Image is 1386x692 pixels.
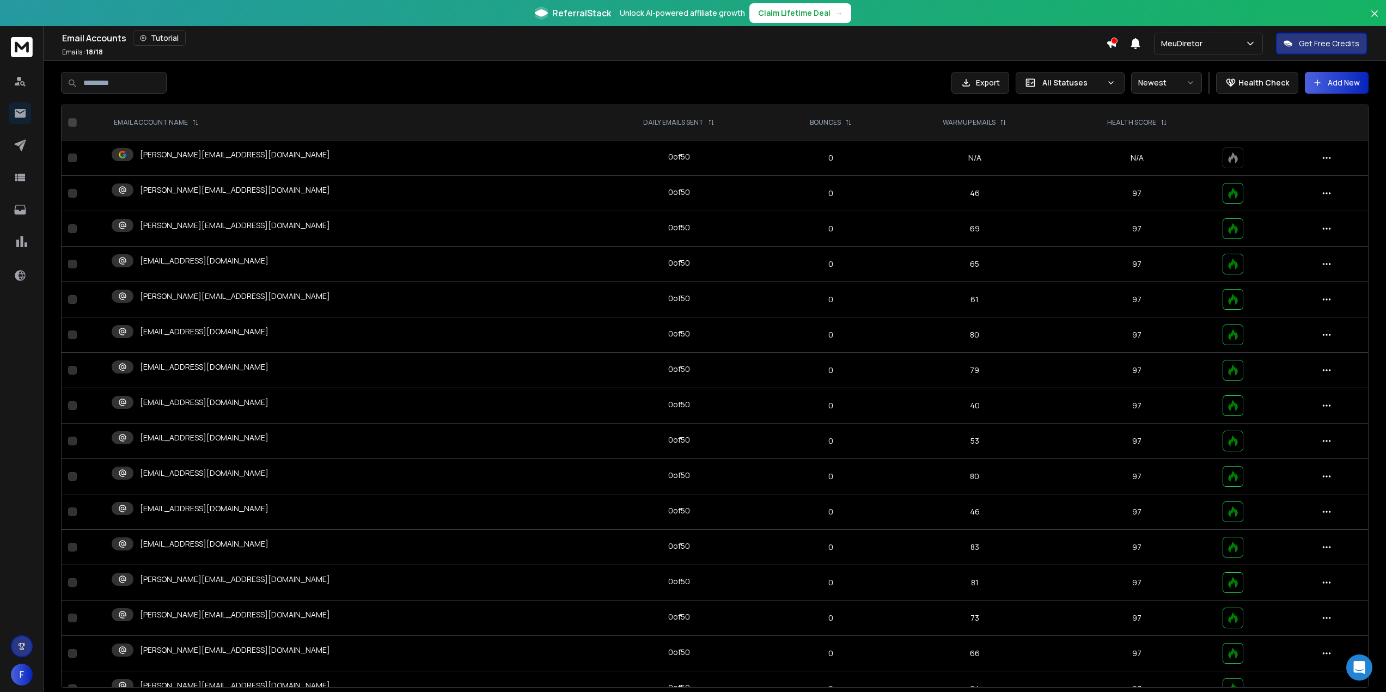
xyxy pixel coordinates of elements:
p: 0 [777,259,885,270]
td: 66 [892,636,1058,671]
div: 0 of 50 [668,611,690,622]
p: [PERSON_NAME][EMAIL_ADDRESS][DOMAIN_NAME] [140,645,330,656]
button: Close banner [1367,7,1382,33]
p: All Statuses [1042,77,1102,88]
button: Add New [1305,72,1369,94]
td: 80 [892,459,1058,494]
p: [PERSON_NAME][EMAIL_ADDRESS][DOMAIN_NAME] [140,291,330,302]
td: 97 [1058,317,1216,353]
td: 53 [892,424,1058,459]
div: 0 of 50 [668,541,690,552]
p: BOUNCES [810,118,841,127]
p: 0 [777,542,885,553]
div: 0 of 50 [668,470,690,481]
p: [EMAIL_ADDRESS][DOMAIN_NAME] [140,503,268,514]
button: Export [951,72,1009,94]
p: 0 [777,648,885,659]
button: F [11,664,33,685]
p: [EMAIL_ADDRESS][DOMAIN_NAME] [140,538,268,549]
td: 97 [1058,494,1216,530]
td: 61 [892,282,1058,317]
div: 0 of 50 [668,187,690,198]
p: [EMAIL_ADDRESS][DOMAIN_NAME] [140,468,268,479]
div: 0 of 50 [668,399,690,410]
p: MeuDiretor [1161,38,1207,49]
td: N/A [892,140,1058,176]
p: 0 [777,613,885,623]
p: 0 [777,506,885,517]
td: 83 [892,530,1058,565]
p: WARMUP EMAILS [943,118,996,127]
p: [PERSON_NAME][EMAIL_ADDRESS][DOMAIN_NAME] [140,220,330,231]
div: 0 of 50 [668,505,690,516]
button: Health Check [1216,72,1298,94]
p: HEALTH SCORE [1107,118,1156,127]
td: 40 [892,388,1058,424]
p: 0 [777,329,885,340]
p: Unlock AI-powered affiliate growth [620,8,745,19]
td: 97 [1058,247,1216,282]
td: 81 [892,565,1058,601]
td: 97 [1058,388,1216,424]
button: Claim Lifetime Deal→ [749,3,851,23]
td: 97 [1058,459,1216,494]
td: 80 [892,317,1058,353]
p: [PERSON_NAME][EMAIL_ADDRESS][DOMAIN_NAME] [140,574,330,585]
p: 0 [777,471,885,482]
p: 0 [777,294,885,305]
p: [EMAIL_ADDRESS][DOMAIN_NAME] [140,326,268,337]
span: → [835,8,842,19]
p: Health Check [1238,77,1289,88]
p: 0 [777,400,885,411]
div: Email Accounts [62,30,1106,46]
p: DAILY EMAILS SENT [643,118,704,127]
td: 79 [892,353,1058,388]
td: 97 [1058,176,1216,211]
td: 46 [892,176,1058,211]
p: N/A [1064,152,1210,163]
p: [PERSON_NAME][EMAIL_ADDRESS][DOMAIN_NAME] [140,680,330,691]
p: [EMAIL_ADDRESS][DOMAIN_NAME] [140,362,268,372]
div: 0 of 50 [668,222,690,233]
button: Newest [1131,72,1202,94]
td: 97 [1058,565,1216,601]
td: 97 [1058,353,1216,388]
p: 0 [777,365,885,376]
div: 0 of 50 [668,151,690,162]
p: 0 [777,436,885,446]
p: 0 [777,577,885,588]
div: 0 of 50 [668,364,690,375]
p: [PERSON_NAME][EMAIL_ADDRESS][DOMAIN_NAME] [140,149,330,160]
p: [EMAIL_ADDRESS][DOMAIN_NAME] [140,432,268,443]
div: 0 of 50 [668,328,690,339]
div: 0 of 50 [668,576,690,587]
td: 69 [892,211,1058,247]
td: 97 [1058,211,1216,247]
p: [PERSON_NAME][EMAIL_ADDRESS][DOMAIN_NAME] [140,185,330,195]
td: 97 [1058,636,1216,671]
p: [PERSON_NAME][EMAIL_ADDRESS][DOMAIN_NAME] [140,609,330,620]
div: 0 of 50 [668,647,690,658]
p: 0 [777,188,885,199]
td: 46 [892,494,1058,530]
td: 65 [892,247,1058,282]
td: 73 [892,601,1058,636]
span: ReferralStack [552,7,611,20]
div: 0 of 50 [668,293,690,304]
td: 97 [1058,282,1216,317]
p: 0 [777,223,885,234]
p: Get Free Credits [1299,38,1359,49]
div: EMAIL ACCOUNT NAME [114,118,199,127]
div: 0 of 50 [668,258,690,268]
p: [EMAIL_ADDRESS][DOMAIN_NAME] [140,397,268,408]
span: 18 / 18 [86,47,103,57]
td: 97 [1058,424,1216,459]
div: Open Intercom Messenger [1346,654,1372,681]
td: 97 [1058,601,1216,636]
button: Get Free Credits [1276,33,1367,54]
p: Emails : [62,48,103,57]
button: Tutorial [133,30,186,46]
p: 0 [777,152,885,163]
td: 97 [1058,530,1216,565]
